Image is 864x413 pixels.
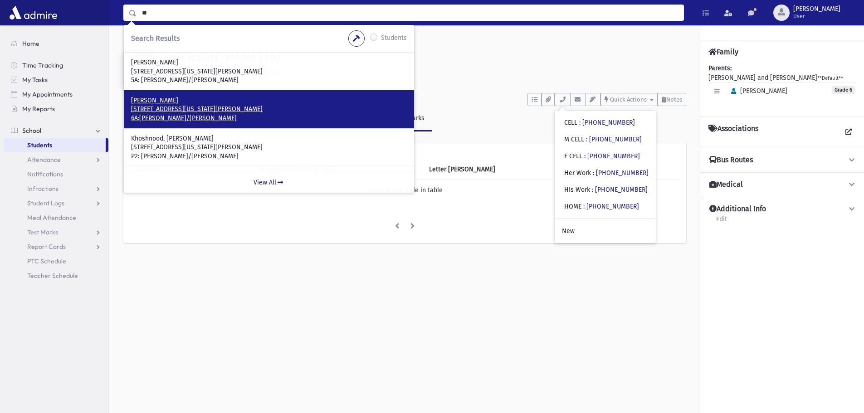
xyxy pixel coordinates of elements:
a: View All [124,172,414,193]
h4: Additional Info [709,204,766,214]
span: [PERSON_NAME] [727,87,787,95]
span: Quick Actions [610,96,647,103]
p: [STREET_ADDRESS][US_STATE][PERSON_NAME] [131,143,407,152]
h1: [PERSON_NAME] (6) [169,49,686,65]
p: P2: [PERSON_NAME]/[PERSON_NAME] [131,152,407,161]
p: 5A: [PERSON_NAME]/[PERSON_NAME] [131,76,407,85]
input: Search [137,5,683,21]
a: [PHONE_NUMBER] [595,186,648,194]
a: Activity [123,106,167,131]
span: My Reports [22,105,55,113]
a: My Reports [4,102,108,116]
a: Edit [716,214,727,230]
a: [PHONE_NUMBER] [586,203,639,210]
div: CELL [564,118,635,127]
a: My Appointments [4,87,108,102]
a: [PHONE_NUMBER] [596,169,649,177]
a: Students [4,138,106,152]
a: Teacher Schedule [4,268,108,283]
a: Report Cards [4,239,108,254]
div: Her Work [564,168,649,178]
a: My Tasks [4,73,108,87]
span: Students [27,141,52,149]
h4: Medical [709,180,743,189]
span: Home [22,39,39,48]
button: Quick Actions [600,93,658,106]
a: Khoshnood, [PERSON_NAME] [STREET_ADDRESS][US_STATE][PERSON_NAME] P2: [PERSON_NAME]/[PERSON_NAME] [131,134,407,161]
p: 6A:[PERSON_NAME]/[PERSON_NAME] [131,114,407,123]
span: Test Marks [27,228,58,236]
button: Medical [708,180,857,189]
button: Notes [658,93,686,106]
h6: [STREET_ADDRESS][PERSON_NAME] [169,68,686,77]
span: [PERSON_NAME] [793,5,840,13]
span: My Appointments [22,90,73,98]
a: Home [4,36,108,51]
a: Meal Attendance [4,210,108,225]
a: [PHONE_NUMBER] [589,136,642,143]
span: Meal Attendance [27,214,76,222]
p: [STREET_ADDRESS][US_STATE][PERSON_NAME] [131,67,407,76]
h4: Associations [708,124,758,141]
a: Attendance [4,152,108,167]
button: Bus Routes [708,155,857,165]
span: : [593,169,594,177]
h4: Bus Routes [709,155,753,165]
div: Marks [405,114,425,122]
nav: breadcrumb [123,36,156,49]
span: Time Tracking [22,61,63,69]
a: Notifications [4,167,108,181]
span: School [22,126,41,135]
p: [PERSON_NAME] [131,96,407,105]
p: [STREET_ADDRESS][US_STATE][PERSON_NAME] [131,105,407,114]
a: View all Associations [840,124,857,141]
a: [PHONE_NUMBER] [582,119,635,126]
a: Infractions [4,181,108,196]
h4: Family [708,48,738,56]
span: : [592,186,593,194]
p: Khoshnood, [PERSON_NAME] [131,134,407,143]
span: : [586,136,587,143]
span: Notes [666,96,682,103]
span: Infractions [27,185,59,193]
span: : [583,203,585,210]
span: : [584,152,586,160]
a: Students [123,37,156,45]
div: [PERSON_NAME] and [PERSON_NAME] [708,63,857,109]
div: HOME [564,202,639,211]
span: Teacher Schedule [27,272,78,280]
p: [PERSON_NAME] [131,58,407,67]
a: [PHONE_NUMBER] [587,152,640,160]
label: Students [381,33,407,44]
a: New [555,223,656,239]
b: Parents: [708,64,732,72]
img: AdmirePro [7,4,59,22]
span: User [793,13,840,20]
div: F CELL [564,151,640,161]
div: M CELL [564,135,642,144]
a: Student Logs [4,196,108,210]
a: [PERSON_NAME] [STREET_ADDRESS][US_STATE][PERSON_NAME] 5A: [PERSON_NAME]/[PERSON_NAME] [131,58,407,85]
span: Student Logs [27,199,64,207]
span: Grade 6 [832,86,855,94]
span: My Tasks [22,76,48,84]
span: Notifications [27,170,63,178]
a: Test Marks [4,225,108,239]
div: HIs Work [564,185,648,194]
a: [PERSON_NAME] [STREET_ADDRESS][US_STATE][PERSON_NAME] 6A:[PERSON_NAME]/[PERSON_NAME] [131,96,407,123]
span: Attendance [27,155,61,164]
th: Letter Mark [424,159,570,180]
a: PTC Schedule [4,254,108,268]
a: Time Tracking [4,58,108,73]
span: Report Cards [27,243,66,251]
span: PTC Schedule [27,257,66,265]
span: Search Results [131,34,180,43]
button: Additional Info [708,204,857,214]
span: : [579,119,581,126]
a: School [4,123,108,138]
